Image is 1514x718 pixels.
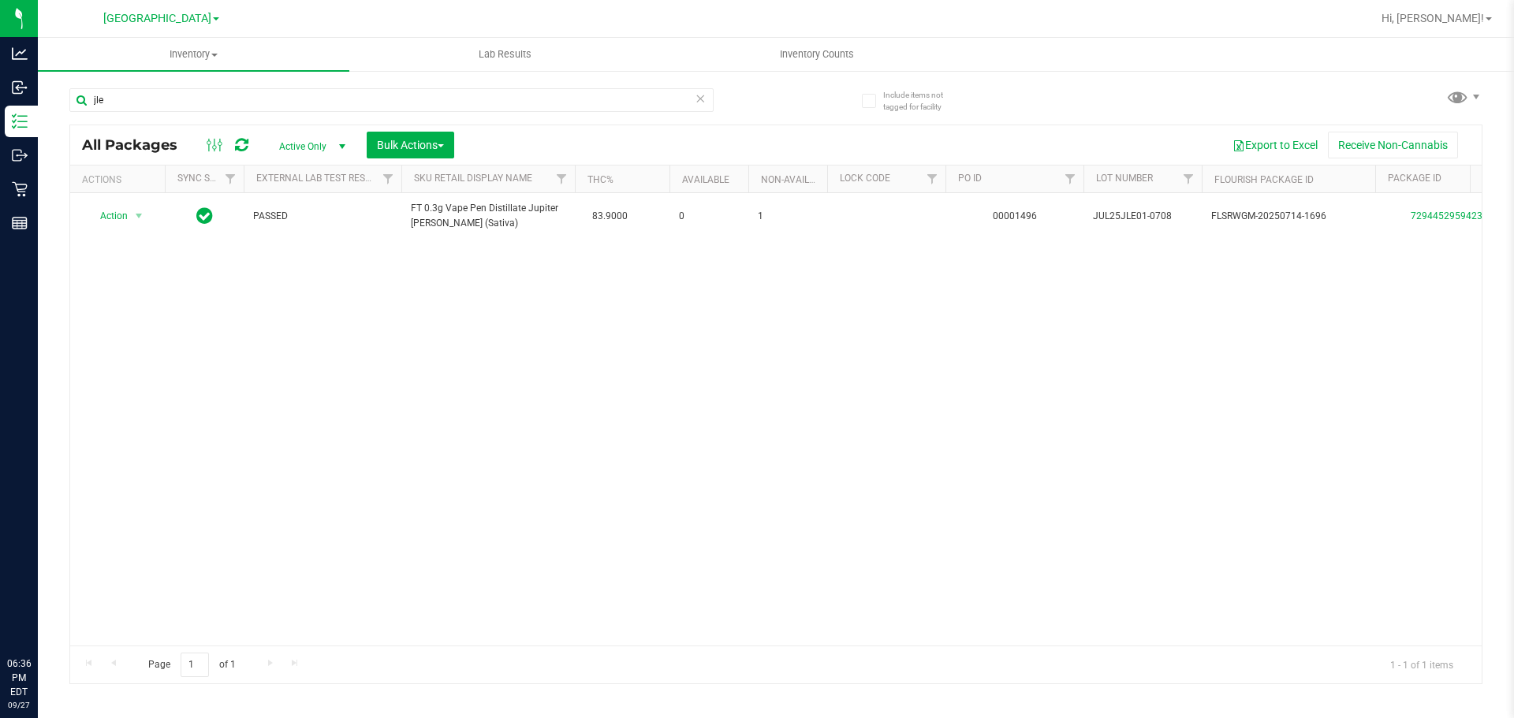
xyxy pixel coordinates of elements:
[196,205,213,227] span: In Sync
[82,136,193,154] span: All Packages
[1328,132,1458,158] button: Receive Non-Cannabis
[584,205,636,228] span: 83.9000
[1176,166,1202,192] a: Filter
[993,210,1037,221] a: 00001496
[253,209,392,224] span: PASSED
[129,205,149,227] span: select
[12,181,28,197] inline-svg: Retail
[1096,173,1153,184] a: Lot Number
[16,592,63,639] iframe: Resource center
[1382,12,1484,24] span: Hi, [PERSON_NAME]!
[181,653,209,677] input: 1
[12,46,28,61] inline-svg: Analytics
[761,174,831,185] a: Non-Available
[7,657,31,699] p: 06:36 PM EDT
[919,166,945,192] a: Filter
[1388,173,1441,184] a: Package ID
[457,47,553,61] span: Lab Results
[679,209,739,224] span: 0
[86,205,129,227] span: Action
[12,80,28,95] inline-svg: Inbound
[549,166,575,192] a: Filter
[367,132,454,158] button: Bulk Actions
[82,174,158,185] div: Actions
[682,174,729,185] a: Available
[840,173,890,184] a: Lock Code
[375,166,401,192] a: Filter
[1411,210,1499,221] a: 7294452959423292
[1211,209,1366,224] span: FLSRWGM-20250714-1696
[1378,653,1466,676] span: 1 - 1 of 1 items
[256,173,380,184] a: External Lab Test Result
[349,38,661,71] a: Lab Results
[12,215,28,231] inline-svg: Reports
[414,173,532,184] a: Sku Retail Display Name
[177,173,238,184] a: Sync Status
[7,699,31,711] p: 09/27
[38,38,349,71] a: Inventory
[883,89,962,113] span: Include items not tagged for facility
[411,201,565,231] span: FT 0.3g Vape Pen Distillate Jupiter [PERSON_NAME] (Sativa)
[1093,209,1192,224] span: JUL25JLE01-0708
[103,12,211,25] span: [GEOGRAPHIC_DATA]
[12,113,28,129] inline-svg: Inventory
[587,174,613,185] a: THC%
[759,47,875,61] span: Inventory Counts
[218,166,244,192] a: Filter
[135,653,248,677] span: Page of 1
[69,88,714,112] input: Search Package ID, Item Name, SKU, Lot or Part Number...
[1222,132,1328,158] button: Export to Excel
[38,47,349,61] span: Inventory
[661,38,972,71] a: Inventory Counts
[758,209,818,224] span: 1
[1214,174,1314,185] a: Flourish Package ID
[958,173,982,184] a: PO ID
[695,88,706,109] span: Clear
[1057,166,1083,192] a: Filter
[12,147,28,163] inline-svg: Outbound
[377,139,444,151] span: Bulk Actions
